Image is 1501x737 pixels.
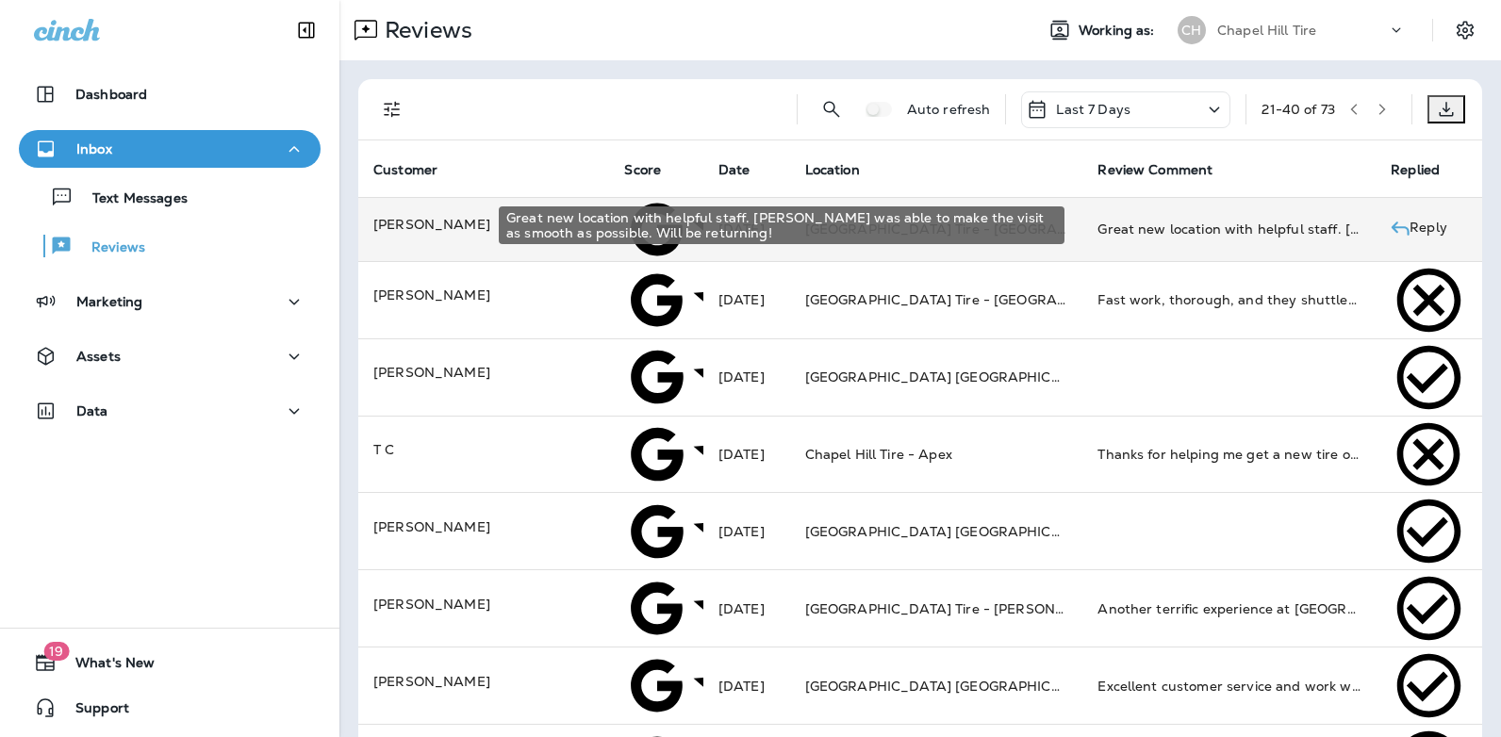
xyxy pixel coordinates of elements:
p: Chapel Hill Tire [1217,23,1316,38]
button: Reviews [19,226,321,266]
div: Thanks for helping me get a new tire on my chevy malibu! You guys were super professional, fast, ... [1097,445,1361,464]
span: Review Comment [1097,161,1237,178]
p: T C [373,440,594,459]
div: Fast work, thorough, and they shuttled me to work and back. Best place to take your car! [1097,290,1361,309]
button: Support [19,689,321,727]
button: Export as CSV [1427,95,1465,123]
button: Assets [19,337,321,375]
span: Working as: [1079,23,1159,39]
button: Settings [1448,13,1482,47]
p: Marketing [76,294,142,309]
button: Marketing [19,283,321,320]
button: Text Messages [19,177,321,217]
span: [GEOGRAPHIC_DATA] [GEOGRAPHIC_DATA] [805,368,1102,385]
button: Search Reviews [813,90,850,128]
p: Dashboard [75,87,147,102]
span: 5 Stars [688,368,1007,385]
span: [GEOGRAPHIC_DATA] Tire - [GEOGRAPHIC_DATA] [805,291,1141,308]
p: Last 7 Days [1056,102,1130,117]
p: [PERSON_NAME] [373,286,594,304]
p: Text Messages [74,190,188,208]
button: Data [19,392,321,430]
p: [PERSON_NAME] [373,363,594,382]
p: Data [76,403,108,418]
button: Filters [373,90,411,128]
p: [PERSON_NAME] [373,517,594,536]
div: Excellent customer service and work was outstanding. [1097,677,1361,696]
span: Chapel Hill Tire - Apex [805,446,952,463]
p: [PERSON_NAME] [373,595,594,614]
span: Date [718,162,750,178]
div: Great new location with helpful staff. Brett was able to make the visit as smooth as possible. Wi... [1097,220,1361,238]
span: Support [57,700,129,723]
span: 5 Stars [688,676,1007,693]
div: Great new location with helpful staff. [PERSON_NAME] was able to make the visit as smooth as poss... [499,206,1064,244]
span: Score [624,162,661,178]
span: Customer [373,161,462,178]
button: Dashboard [19,75,321,113]
span: 19 [43,642,69,661]
p: Assets [76,349,121,364]
td: [DATE] [703,570,790,647]
p: Reviews [73,239,145,257]
span: [GEOGRAPHIC_DATA] Tire - [PERSON_NAME][GEOGRAPHIC_DATA] [805,600,1258,617]
span: Score [624,161,685,178]
p: Reply [1410,218,1447,231]
p: Reviews [377,16,472,44]
span: Customer [373,162,437,178]
p: Inbox [76,141,112,156]
span: [GEOGRAPHIC_DATA] [GEOGRAPHIC_DATA] [805,523,1102,540]
span: Location [805,162,860,178]
td: [DATE] [703,197,790,262]
div: CH [1178,16,1206,44]
td: [DATE] [703,416,790,493]
td: [DATE] [703,493,790,570]
button: Inbox [19,130,321,168]
span: 5 Stars [688,445,1007,462]
span: What's New [57,655,155,678]
span: Location [805,161,884,178]
span: [GEOGRAPHIC_DATA] [GEOGRAPHIC_DATA][PERSON_NAME] [805,678,1219,695]
p: Auto refresh [907,102,991,117]
span: 5 Stars [688,290,1007,307]
div: 21 - 40 of 73 [1262,102,1335,117]
td: [DATE] [703,647,790,725]
span: Replied [1391,161,1464,178]
td: [DATE] [703,338,790,416]
span: 5 Stars [688,521,1007,538]
span: Replied [1391,162,1440,178]
button: Collapse Sidebar [280,11,333,49]
span: 5 Stars [688,598,1007,615]
button: 19What's New [19,644,321,681]
p: [PERSON_NAME] [373,672,594,691]
p: [PERSON_NAME] [373,215,594,234]
td: [DATE] [703,262,790,339]
span: Review Comment [1097,162,1212,178]
div: Another terrific experience at Chapel Hill Tire. They performed a needed wheel alignment after re... [1097,599,1361,618]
